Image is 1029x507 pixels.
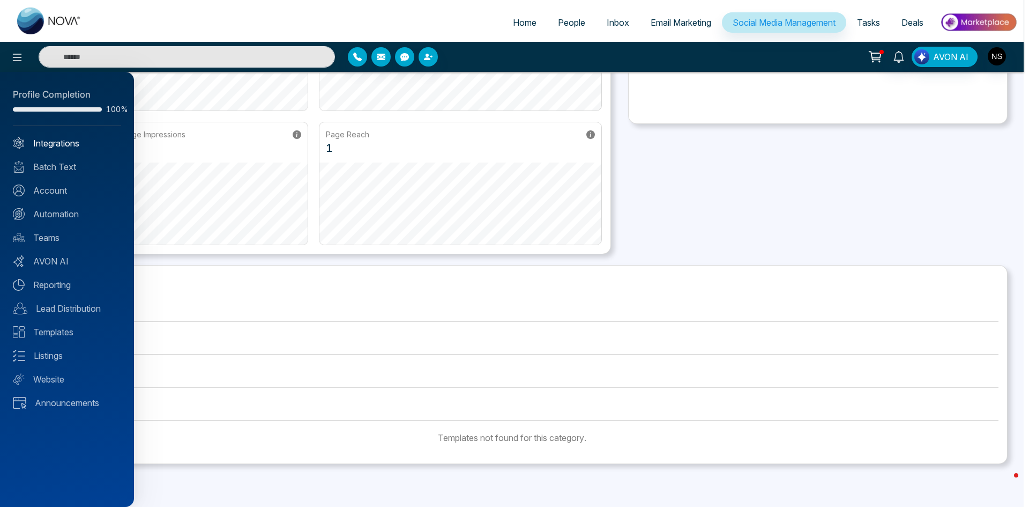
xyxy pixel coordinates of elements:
span: 100% [106,106,121,113]
a: Lead Distribution [13,302,121,315]
a: Teams [13,231,121,244]
a: Integrations [13,137,121,150]
img: Website.svg [13,373,25,385]
a: Account [13,184,121,197]
a: Automation [13,208,121,221]
img: Account.svg [13,185,25,196]
img: Reporting.svg [13,279,25,291]
img: Automation.svg [13,208,25,220]
img: batch_text_white.png [13,161,25,173]
a: Listings [13,349,121,362]
a: AVON AI [13,255,121,268]
a: Announcements [13,396,121,409]
img: Templates.svg [13,326,25,338]
a: Reporting [13,278,121,291]
div: Profile Completion [13,88,121,102]
a: Templates [13,326,121,339]
img: Avon-AI.svg [13,255,25,267]
iframe: Intercom live chat [993,471,1018,496]
img: team.svg [13,232,25,244]
a: Website [13,373,121,386]
img: Listings.svg [13,350,25,362]
img: Lead-dist.svg [13,303,27,314]
img: Integrated.svg [13,137,25,149]
img: announcements.svg [13,397,26,409]
a: Batch Text [13,160,121,173]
